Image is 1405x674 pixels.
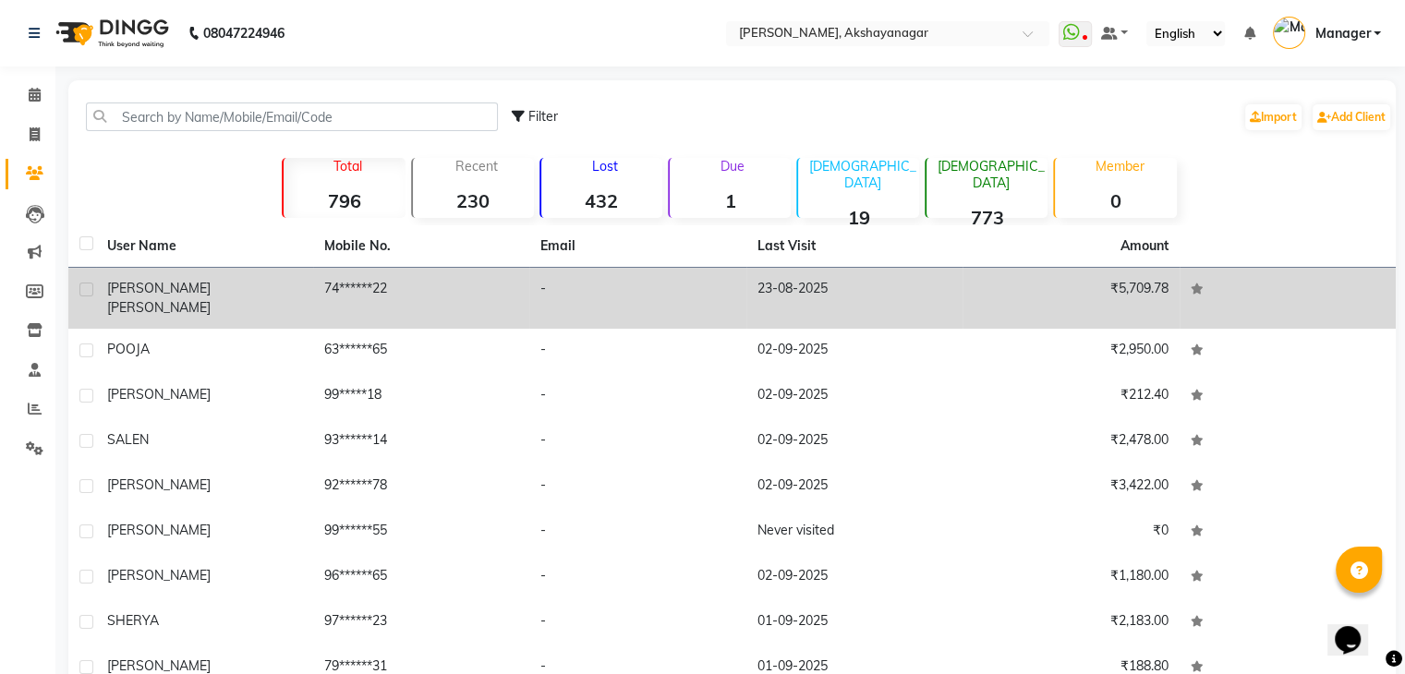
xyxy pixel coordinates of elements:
[1273,17,1305,49] img: Manager
[291,158,405,175] p: Total
[927,206,1048,229] strong: 773
[934,158,1048,191] p: [DEMOGRAPHIC_DATA]
[96,225,313,268] th: User Name
[529,464,746,510] td: -
[673,158,791,175] p: Due
[529,419,746,464] td: -
[107,341,150,357] span: POOJA
[529,268,746,329] td: -
[746,329,963,374] td: 02-09-2025
[284,189,405,212] strong: 796
[746,555,963,600] td: 02-09-2025
[529,510,746,555] td: -
[313,225,530,268] th: Mobile No.
[107,280,211,296] span: [PERSON_NAME]
[528,108,558,125] span: Filter
[746,374,963,419] td: 02-09-2025
[529,374,746,419] td: -
[107,299,211,316] span: [PERSON_NAME]
[549,158,662,175] p: Lost
[1245,104,1302,130] a: Import
[107,476,211,493] span: [PERSON_NAME]
[1327,600,1387,656] iframe: chat widget
[670,189,791,212] strong: 1
[746,600,963,645] td: 01-09-2025
[746,268,963,329] td: 23-08-2025
[1313,104,1390,130] a: Add Client
[963,555,1180,600] td: ₹1,180.00
[529,555,746,600] td: -
[1109,225,1180,267] th: Amount
[963,268,1180,329] td: ₹5,709.78
[420,158,534,175] p: Recent
[963,600,1180,645] td: ₹2,183.00
[107,431,149,448] span: SALEN
[107,386,211,403] span: [PERSON_NAME]
[746,419,963,464] td: 02-09-2025
[963,329,1180,374] td: ₹2,950.00
[203,7,285,59] b: 08047224946
[107,612,159,629] span: SHERYA
[746,464,963,510] td: 02-09-2025
[47,7,174,59] img: logo
[963,510,1180,555] td: ₹0
[963,374,1180,419] td: ₹212.40
[805,158,919,191] p: [DEMOGRAPHIC_DATA]
[86,102,498,131] input: Search by Name/Mobile/Email/Code
[798,206,919,229] strong: 19
[1314,24,1370,43] span: Manager
[529,600,746,645] td: -
[1055,189,1176,212] strong: 0
[529,329,746,374] td: -
[107,657,211,674] span: [PERSON_NAME]
[963,464,1180,510] td: ₹3,422.00
[963,419,1180,464] td: ₹2,478.00
[746,510,963,555] td: Never visited
[413,189,534,212] strong: 230
[1062,158,1176,175] p: Member
[746,225,963,268] th: Last Visit
[107,522,211,538] span: [PERSON_NAME]
[541,189,662,212] strong: 432
[107,567,211,584] span: [PERSON_NAME]
[529,225,746,268] th: Email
